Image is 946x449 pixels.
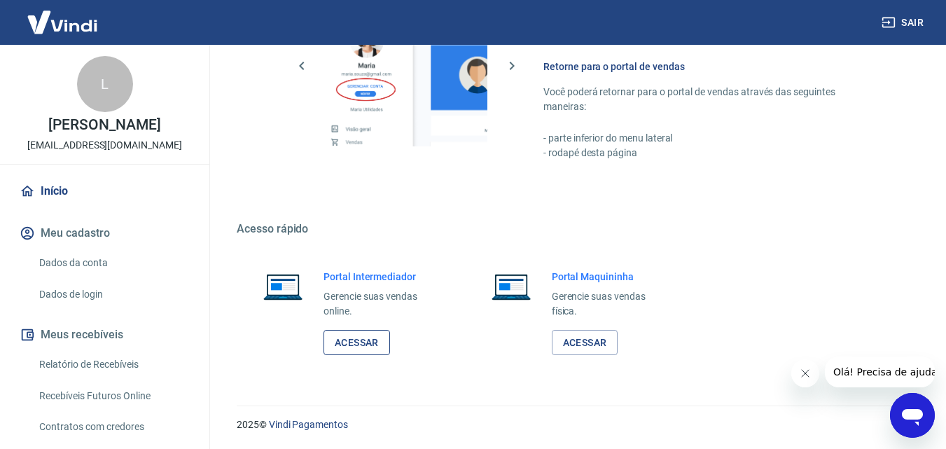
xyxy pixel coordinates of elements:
a: Recebíveis Futuros Online [34,382,193,410]
a: Vindi Pagamentos [269,419,348,430]
a: Dados de login [34,280,193,309]
p: - parte inferior do menu lateral [543,131,879,146]
h6: Portal Intermediador [324,270,440,284]
a: Início [17,176,193,207]
iframe: Mensagem da empresa [825,357,935,387]
div: L [77,56,133,112]
iframe: Botão para abrir a janela de mensagens [890,393,935,438]
button: Meu cadastro [17,218,193,249]
p: Gerencie suas vendas física. [552,289,668,319]
p: [PERSON_NAME] [48,118,160,132]
img: Imagem de um notebook aberto [482,270,541,303]
h6: Portal Maquininha [552,270,668,284]
img: Imagem de um notebook aberto [253,270,312,303]
a: Acessar [552,330,618,356]
h5: Acesso rápido [237,222,912,236]
p: Gerencie suas vendas online. [324,289,440,319]
p: 2025 © [237,417,912,432]
iframe: Fechar mensagem [791,359,819,387]
button: Sair [879,10,929,36]
a: Relatório de Recebíveis [34,350,193,379]
a: Acessar [324,330,390,356]
a: Dados da conta [34,249,193,277]
h6: Retorne para o portal de vendas [543,60,879,74]
button: Meus recebíveis [17,319,193,350]
a: Contratos com credores [34,413,193,441]
img: Vindi [17,1,108,43]
p: Você poderá retornar para o portal de vendas através das seguintes maneiras: [543,85,879,114]
p: - rodapé desta página [543,146,879,160]
p: [EMAIL_ADDRESS][DOMAIN_NAME] [27,138,182,153]
span: Olá! Precisa de ajuda? [8,10,118,21]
